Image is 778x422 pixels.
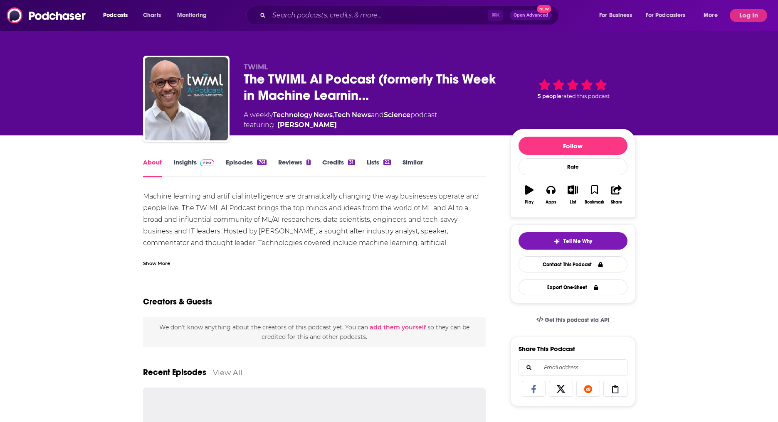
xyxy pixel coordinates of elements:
div: Search followers [519,359,627,376]
span: rated this podcast [561,93,610,99]
a: Reviews1 [278,158,311,177]
div: Share [611,200,622,205]
h3: Share This Podcast [519,345,575,353]
span: , [333,111,334,119]
img: Podchaser - Follow, Share and Rate Podcasts [7,7,86,23]
a: View All [213,368,242,377]
button: Follow [519,137,627,155]
a: Share on Facebook [522,381,546,397]
span: , [312,111,314,119]
button: open menu [698,9,728,22]
button: Export One-Sheet [519,279,627,295]
div: Play [525,200,533,205]
button: Open AdvancedNew [510,10,552,20]
span: 5 people [538,93,561,99]
div: Rate [519,158,627,175]
button: Log In [730,9,767,22]
a: Lists22 [367,158,391,177]
span: TWIML [244,63,268,71]
h2: Creators & Guests [143,297,212,307]
input: Email address... [526,360,620,375]
a: Sam Charrington [277,120,337,130]
a: InsightsPodchaser Pro [173,158,215,177]
span: New [537,5,552,13]
button: Apps [540,180,562,210]
span: Get this podcast via API [545,316,609,324]
a: Tech News [334,111,371,119]
a: Share on Reddit [576,381,600,397]
span: Open Advanced [514,13,548,17]
button: Share [605,180,627,210]
button: tell me why sparkleTell Me Why [519,232,627,250]
a: Science [384,111,410,119]
div: 1 [306,159,311,165]
button: Bookmark [584,180,605,210]
a: Charts [138,9,166,22]
span: For Business [599,10,632,21]
img: tell me why sparkle [553,238,560,245]
span: Podcasts [103,10,128,21]
button: open menu [97,9,138,22]
a: Technology [273,111,312,119]
span: Tell Me Why [563,238,592,245]
button: open menu [640,9,698,22]
span: For Podcasters [646,10,686,21]
a: Episodes761 [226,158,266,177]
div: Search podcasts, credits, & more... [254,6,567,25]
div: A weekly podcast [244,110,437,130]
div: Machine learning and artificial intelligence are dramatically changing the way businesses operate... [143,191,486,272]
img: Podchaser Pro [200,159,215,166]
span: featuring [244,120,437,130]
a: Recent Episodes [143,367,206,378]
a: News [314,111,333,119]
img: The TWIML AI Podcast (formerly This Week in Machine Learning & Artificial Intelligence) [145,57,228,140]
div: Bookmark [585,200,604,205]
span: Monitoring [177,10,207,21]
a: Credits31 [322,158,355,177]
span: More [704,10,718,21]
a: Similar [403,158,423,177]
span: ⌘ K [488,10,503,21]
a: Contact This Podcast [519,256,627,272]
button: open menu [171,9,217,22]
a: About [143,158,162,177]
div: List [570,200,576,205]
div: 5 peoplerated this podcast [511,63,635,115]
div: 22 [383,159,391,165]
a: Share on X/Twitter [549,381,573,397]
input: Search podcasts, credits, & more... [269,9,488,22]
button: Play [519,180,540,210]
div: 31 [348,159,355,165]
div: 761 [257,159,266,165]
div: Apps [546,200,556,205]
span: We don't know anything about the creators of this podcast yet . You can so they can be credited f... [159,324,469,340]
button: add them yourself [370,324,426,331]
span: Charts [143,10,161,21]
span: and [371,111,384,119]
button: open menu [593,9,642,22]
a: Copy Link [603,381,627,397]
button: List [562,180,583,210]
a: Get this podcast via API [530,310,616,330]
